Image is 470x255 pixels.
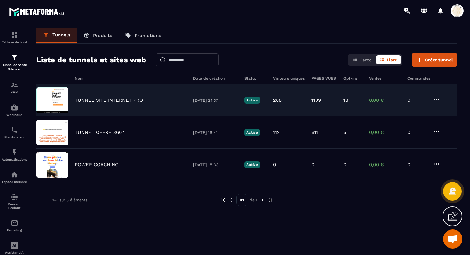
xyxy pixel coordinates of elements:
[343,97,348,103] p: 13
[2,144,27,166] a: automationsautomationsAutomatisations
[273,76,305,81] h6: Visiteurs uniques
[75,76,187,81] h6: Nom
[311,162,314,168] p: 0
[244,97,260,104] p: Active
[11,81,18,89] img: formation
[193,163,238,167] p: [DATE] 18:33
[425,57,453,63] span: Créer tunnel
[36,120,68,145] img: image
[2,228,27,232] p: E-mailing
[11,193,18,201] img: social-network
[412,53,457,67] button: Créer tunnel
[244,76,267,81] h6: Statut
[2,214,27,237] a: emailemailE-mailing
[343,76,363,81] h6: Opt-ins
[2,203,27,210] p: Réseaux Sociaux
[119,28,168,43] a: Promotions
[75,97,143,103] p: TUNNEL SITE INTERNET PRO
[2,63,27,72] p: Tunnel de vente Site web
[2,40,27,44] p: Tableau de bord
[11,126,18,134] img: scheduler
[220,197,226,203] img: prev
[407,130,427,135] p: 0
[244,161,260,168] p: Active
[273,97,282,103] p: 288
[376,55,401,64] button: Liste
[36,87,68,113] img: image
[244,129,260,136] p: Active
[311,76,337,81] h6: PAGES VUES
[2,26,27,49] a: formationformationTableau de bord
[359,57,372,62] span: Carte
[2,166,27,188] a: automationsautomationsEspace membre
[135,33,161,38] p: Promotions
[369,97,401,103] p: 0,00 €
[236,194,247,206] p: 01
[349,55,375,64] button: Carte
[2,121,27,144] a: schedulerschedulerPlanificateur
[311,130,318,135] p: 611
[2,113,27,116] p: Webinaire
[407,162,427,168] p: 0
[311,97,321,103] p: 1109
[36,152,68,178] img: image
[11,31,18,39] img: formation
[407,76,430,81] h6: Commandes
[369,162,401,168] p: 0,00 €
[93,33,112,38] p: Produits
[2,251,27,254] p: Assistant IA
[11,104,18,111] img: automations
[268,197,273,203] img: next
[369,76,401,81] h6: Ventes
[343,130,346,135] p: 5
[2,91,27,94] p: CRM
[228,197,234,203] img: prev
[11,219,18,227] img: email
[2,99,27,121] a: automationsautomationsWebinaire
[52,32,71,38] p: Tunnels
[36,28,77,43] a: Tunnels
[193,98,238,103] p: [DATE] 21:37
[443,229,462,249] div: Ouvrir le chat
[2,188,27,214] a: social-networksocial-networkRéseaux Sociaux
[260,197,265,203] img: next
[250,197,257,203] p: de 1
[9,6,67,18] img: logo
[11,148,18,156] img: automations
[2,158,27,161] p: Automatisations
[52,198,87,202] p: 1-3 sur 3 éléments
[343,162,346,168] p: 0
[273,130,280,135] p: 112
[2,49,27,76] a: formationformationTunnel de vente Site web
[77,28,119,43] a: Produits
[369,130,401,135] p: 0,00 €
[11,53,18,61] img: formation
[407,97,427,103] p: 0
[2,135,27,139] p: Planificateur
[75,162,119,168] p: POWER COACHING
[11,171,18,179] img: automations
[2,180,27,184] p: Espace membre
[273,162,276,168] p: 0
[75,130,124,135] p: TUNNEL OFFRE 360°
[193,130,238,135] p: [DATE] 19:41
[193,76,238,81] h6: Date de création
[387,57,397,62] span: Liste
[2,76,27,99] a: formationformationCRM
[36,53,146,66] h2: Liste de tunnels et sites web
